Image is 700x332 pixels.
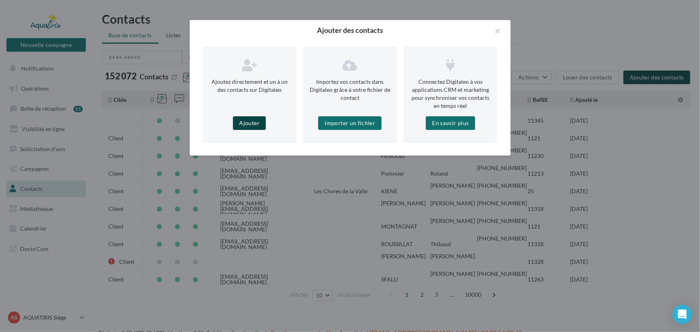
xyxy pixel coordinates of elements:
[673,305,692,324] div: Open Intercom Messenger
[309,78,391,102] p: Importez vos contacts dans Digitaleo grâce à votre fichier de contact
[203,26,498,34] h2: Ajouter des contacts
[209,78,290,94] p: Ajoutez directement et un à un des contacts sur Digitaleo
[426,116,475,130] button: En savoir plus
[410,78,491,110] p: Connectez Digitaleo à vos applications CRM et marketing pour synchroniser vos contacts en temps réel
[233,116,266,130] button: Ajouter
[319,116,382,130] button: Importer un fichier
